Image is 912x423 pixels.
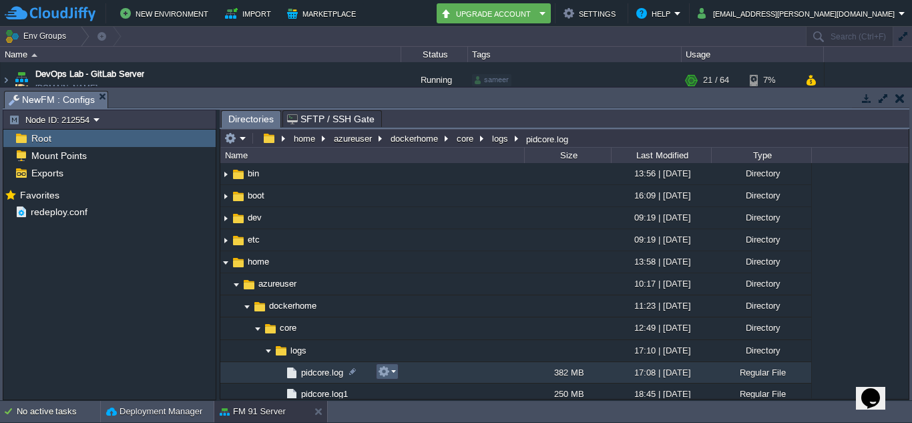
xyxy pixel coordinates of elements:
[698,5,899,21] button: [EMAIL_ADDRESS][PERSON_NAME][DOMAIN_NAME]
[612,148,711,163] div: Last Modified
[611,384,711,404] div: 18:45 | [DATE]
[711,185,811,206] div: Directory
[220,252,231,273] img: AMDAwAAAACH5BAEAAAAALAAAAAABAAEAAAICRAEAOw==
[611,207,711,228] div: 09:19 | [DATE]
[246,234,262,245] a: etc
[299,388,350,400] a: pidcore.log1
[523,133,568,144] div: pidcore.log
[711,340,811,361] div: Directory
[220,230,231,251] img: AMDAwAAAACH5BAEAAAAALAAAAAABAAEAAAICRAEAOw==
[12,62,31,98] img: AMDAwAAAACH5BAEAAAAALAAAAAABAAEAAAICRAEAOw==
[225,5,275,21] button: Import
[563,5,620,21] button: Settings
[17,401,100,422] div: No active tasks
[231,189,246,204] img: AMDAwAAAACH5BAEAAAAALAAAAAABAAEAAAICRAEAOw==
[284,387,299,402] img: AMDAwAAAACH5BAEAAAAALAAAAAABAAEAAAICRAEAOw==
[287,5,360,21] button: Marketplace
[231,233,246,248] img: AMDAwAAAACH5BAEAAAAALAAAAAABAAEAAAICRAEAOw==
[17,190,61,200] a: Favorites
[856,370,899,410] iframe: chat widget
[611,185,711,206] div: 16:09 | [DATE]
[490,132,511,144] button: logs
[389,132,441,144] button: dockerhome
[17,189,61,201] span: Favorites
[106,405,202,418] button: Deployment Manager
[220,208,231,229] img: AMDAwAAAACH5BAEAAAAALAAAAAABAAEAAAICRAEAOw==
[220,164,231,184] img: AMDAwAAAACH5BAEAAAAALAAAAAABAAEAAAICRAEAOw==
[711,384,811,404] div: Regular File
[1,47,401,62] div: Name
[29,132,53,144] span: Root
[263,341,274,362] img: AMDAwAAAACH5BAEAAAAALAAAAAABAAEAAAICRAEAOw==
[29,150,89,162] a: Mount Points
[9,114,93,126] button: Node ID: 212554
[278,322,298,333] span: core
[31,53,37,57] img: AMDAwAAAACH5BAEAAAAALAAAAAABAAEAAAICRAEAOw==
[267,300,318,311] a: dockerhome
[611,317,711,338] div: 12:49 | [DATE]
[231,274,242,295] img: AMDAwAAAACH5BAEAAAAALAAAAAABAAEAAAICRAEAOw==
[231,255,246,270] img: AMDAwAAAACH5BAEAAAAALAAAAAABAAEAAAICRAEAOw==
[299,367,345,378] span: pidcore.log
[292,132,318,144] button: home
[242,277,256,292] img: AMDAwAAAACH5BAEAAAAALAAAAAABAAEAAAICRAEAOw==
[455,132,477,144] button: core
[284,366,299,380] img: AMDAwAAAACH5BAEAAAAALAAAAAABAAEAAAICRAEAOw==
[220,405,286,418] button: FM 91 Server
[711,273,811,294] div: Directory
[28,206,89,218] a: redeploy.conf
[35,67,144,81] a: DevOps Lab - GitLab Server
[252,299,267,314] img: AMDAwAAAACH5BAEAAAAALAAAAAABAAEAAAICRAEAOw==
[274,362,284,383] img: AMDAwAAAACH5BAEAAAAALAAAAAABAAEAAAICRAEAOw==
[29,167,65,179] a: Exports
[5,5,95,22] img: CloudJiffy
[611,229,711,250] div: 09:19 | [DATE]
[711,251,811,272] div: Directory
[35,81,97,94] a: [DOMAIN_NAME]
[711,229,811,250] div: Directory
[246,212,264,223] a: dev
[524,362,611,383] div: 382 MB
[472,74,511,86] div: sameer
[703,62,729,98] div: 21 / 64
[242,296,252,317] img: AMDAwAAAACH5BAEAAAAALAAAAAABAAEAAAICRAEAOw==
[524,384,611,404] div: 250 MB
[246,190,266,201] a: boot
[231,211,246,226] img: AMDAwAAAACH5BAEAAAAALAAAAAABAAEAAAICRAEAOw==
[252,319,263,339] img: AMDAwAAAACH5BAEAAAAALAAAAAABAAEAAAICRAEAOw==
[611,340,711,361] div: 17:10 | [DATE]
[246,168,261,179] a: bin
[287,111,375,127] span: SFTP / SSH Gate
[711,317,811,338] div: Directory
[256,278,298,289] span: azureuser
[1,62,11,98] img: AMDAwAAAACH5BAEAAAAALAAAAAABAAEAAAICRAEAOw==
[711,207,811,228] div: Directory
[611,362,711,383] div: 17:08 | [DATE]
[682,47,823,62] div: Usage
[711,362,811,383] div: Regular File
[636,5,674,21] button: Help
[120,5,212,21] button: New Environment
[220,186,231,206] img: AMDAwAAAACH5BAEAAAAALAAAAAABAAEAAAICRAEAOw==
[246,256,271,267] a: home
[9,92,95,108] span: NewFM : Configs
[222,148,524,163] div: Name
[711,163,811,184] div: Directory
[402,47,467,62] div: Status
[401,62,468,98] div: Running
[288,345,308,356] a: logs
[5,27,71,45] button: Env Groups
[611,295,711,316] div: 11:23 | [DATE]
[712,148,811,163] div: Type
[469,47,681,62] div: Tags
